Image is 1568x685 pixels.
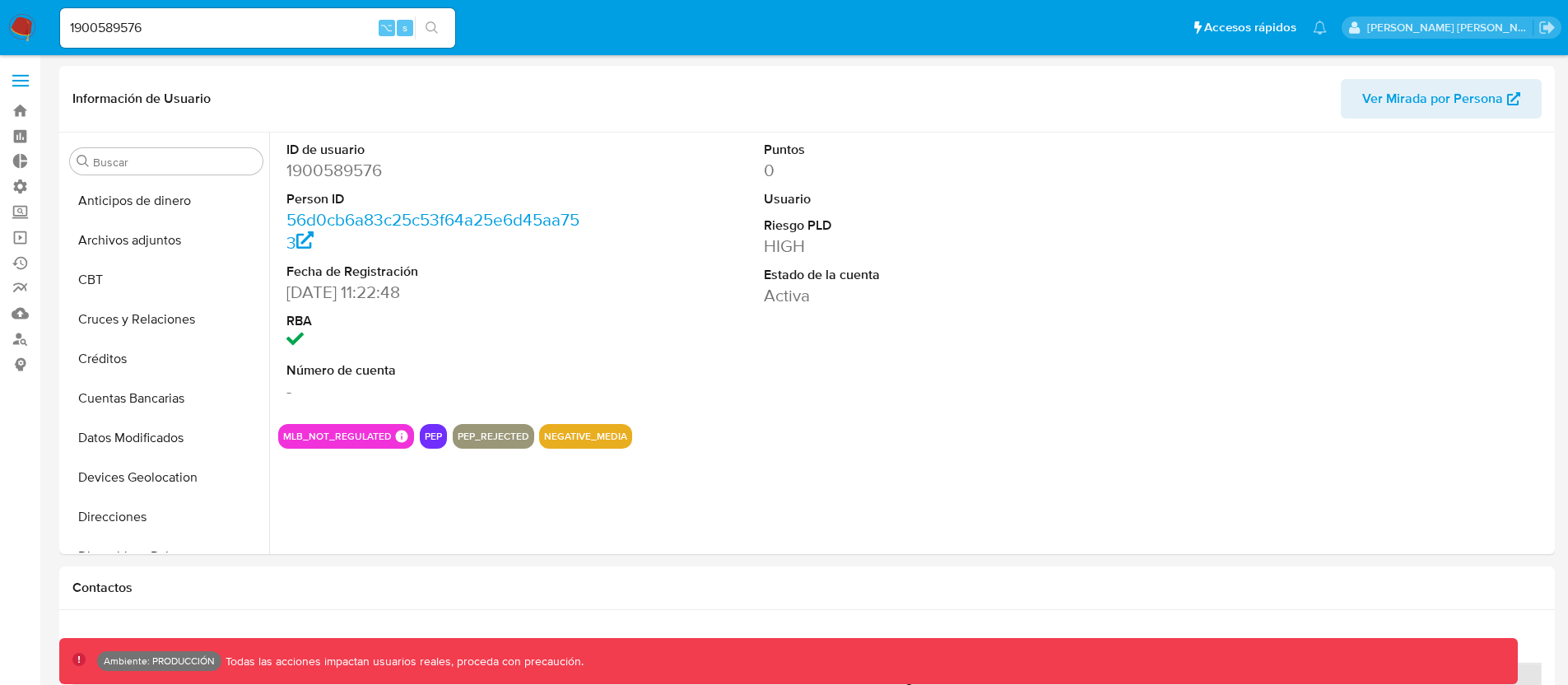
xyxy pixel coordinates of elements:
button: Dispositivos Point [63,537,269,576]
dt: Usuario [764,190,1066,208]
input: Buscar usuario o caso... [60,17,455,39]
a: 56d0cb6a83c25c53f64a25e6d45aa753 [286,207,579,254]
button: Devices Geolocation [63,458,269,497]
input: Buscar [93,155,256,170]
dt: Puntos [764,141,1066,159]
dt: RBA [286,312,589,330]
dd: 0 [764,159,1066,182]
button: CBT [63,260,269,300]
span: ⌥ [380,20,393,35]
dt: Riesgo PLD [764,217,1066,235]
a: Notificaciones [1313,21,1327,35]
button: Créditos [63,339,269,379]
a: Salir [1538,19,1556,36]
span: Soluciones [767,633,832,652]
button: Anticipos de dinero [63,181,269,221]
button: Datos Modificados [63,418,269,458]
dt: Person ID [286,190,589,208]
button: Ver Mirada por Persona [1341,79,1542,119]
dd: 1900589576 [286,159,589,182]
span: Accesos rápidos [1204,19,1296,36]
h1: Información de Usuario [72,91,211,107]
dt: ID de usuario [286,141,589,159]
dd: - [286,380,589,403]
p: Todas las acciones impactan usuarios reales, proceda con precaución. [221,654,584,669]
span: Historial CX [279,633,351,652]
button: Direcciones [63,497,269,537]
button: Buscar [77,155,90,168]
button: Archivos adjuntos [63,221,269,260]
button: Cuentas Bancarias [63,379,269,418]
span: Ver Mirada por Persona [1362,79,1503,119]
dd: HIGH [764,235,1066,258]
span: Chat [1271,633,1299,652]
span: s [402,20,407,35]
button: Cruces y Relaciones [63,300,269,339]
button: search-icon [415,16,449,40]
dt: Número de cuenta [286,361,589,380]
p: victor.david@mercadolibre.com.co [1367,20,1533,35]
dt: Estado de la cuenta [764,266,1066,284]
dd: Activa [764,284,1066,307]
h1: Contactos [72,580,1542,596]
dt: Fecha de Registración [286,263,589,281]
dd: [DATE] 11:22:48 [286,281,589,304]
p: Ambiente: PRODUCCIÓN [104,658,215,664]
